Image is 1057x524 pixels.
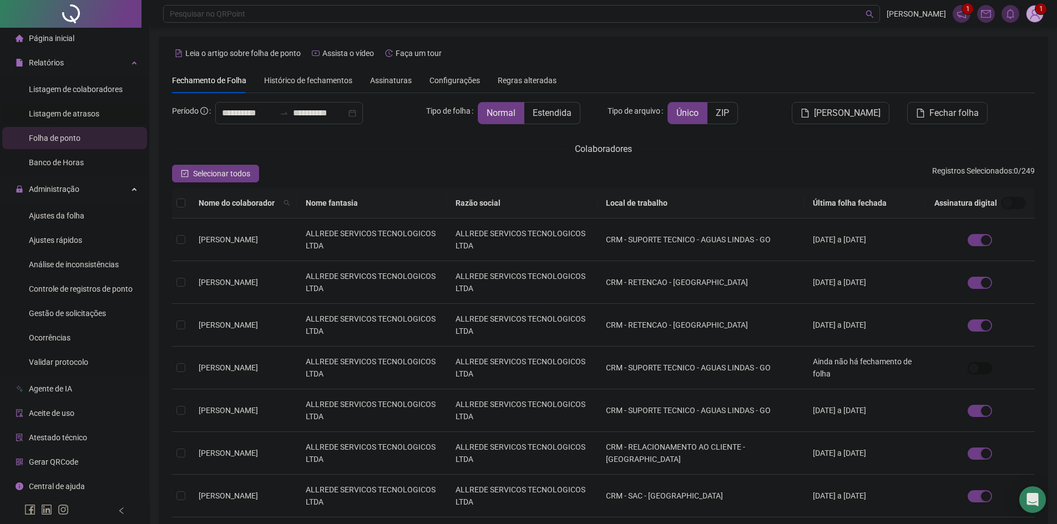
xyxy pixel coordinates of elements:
td: CRM - SAC - [GEOGRAPHIC_DATA] [597,475,804,517]
button: [PERSON_NAME] [792,102,889,124]
span: Validar protocolo [29,358,88,367]
span: lock [16,185,23,193]
span: Histórico de fechamentos [264,76,352,85]
td: [DATE] a [DATE] [804,261,925,304]
span: home [16,34,23,42]
td: [DATE] a [DATE] [804,304,925,347]
span: [PERSON_NAME] [199,363,258,372]
td: ALLREDE SERVICOS TECNOLOGICOS LTDA [447,389,596,432]
span: Leia o artigo sobre folha de ponto [185,49,301,58]
span: file [916,109,925,118]
span: Normal [487,108,515,118]
td: ALLREDE SERVICOS TECNOLOGICOS LTDA [447,432,596,475]
span: 1 [966,5,970,13]
td: [DATE] a [DATE] [804,389,925,432]
span: bell [1005,9,1015,19]
span: : 0 / 249 [932,165,1035,182]
td: CRM - SUPORTE TECNICO - AGUAS LINDAS - GO [597,218,804,261]
span: linkedin [41,504,52,515]
span: Tipo de arquivo [608,105,660,117]
td: ALLREDE SERVICOS TECNOLOGICOS LTDA [297,432,447,475]
td: [DATE] a [DATE] [804,218,925,261]
span: Faça um tour [396,49,442,58]
td: ALLREDE SERVICOS TECNOLOGICOS LTDA [447,261,596,304]
th: Nome fantasia [297,188,447,218]
span: Fechamento de Folha [172,76,246,85]
td: ALLREDE SERVICOS TECNOLOGICOS LTDA [297,261,447,304]
span: info-circle [16,482,23,490]
td: [DATE] a [DATE] [804,475,925,517]
td: CRM - RETENCAO - [GEOGRAPHIC_DATA] [597,261,804,304]
span: notification [957,9,967,19]
span: Ajustes rápidos [29,236,82,245]
span: to [280,109,289,118]
td: ALLREDE SERVICOS TECNOLOGICOS LTDA [447,475,596,517]
span: Ocorrências [29,333,70,342]
td: ALLREDE SERVICOS TECNOLOGICOS LTDA [447,304,596,347]
span: solution [16,434,23,441]
td: ALLREDE SERVICOS TECNOLOGICOS LTDA [297,347,447,389]
span: Atestado técnico [29,433,87,442]
span: left [118,507,125,515]
span: Configurações [429,77,480,84]
span: Assinaturas [370,77,412,84]
span: file-text [175,49,183,57]
span: Tipo de folha [426,105,471,117]
span: Controle de registros de ponto [29,284,133,293]
span: qrcode [16,458,23,466]
span: Registros Selecionados [932,166,1012,175]
span: Análise de inconsistências [29,260,119,269]
span: Agente de IA [29,384,72,393]
td: ALLREDE SERVICOS TECNOLOGICOS LTDA [447,347,596,389]
span: [PERSON_NAME] [814,106,881,120]
span: facebook [24,504,36,515]
span: Colaboradores [575,144,632,154]
span: Período [172,106,199,115]
span: Nome do colaborador [199,197,279,209]
td: ALLREDE SERVICOS TECNOLOGICOS LTDA [297,389,447,432]
span: Aceite de uso [29,409,74,418]
span: [PERSON_NAME] [199,491,258,500]
span: swap-right [280,109,289,118]
span: audit [16,409,23,417]
th: Local de trabalho [597,188,804,218]
span: mail [981,9,991,19]
span: Único [676,108,699,118]
button: Selecionar todos [172,165,259,182]
span: history [385,49,393,57]
span: Listagem de atrasos [29,109,99,118]
td: [DATE] a [DATE] [804,432,925,475]
span: [PERSON_NAME] [887,8,946,20]
span: Estendida [533,108,572,118]
span: Central de ajuda [29,482,85,491]
th: Razão social [447,188,596,218]
span: Folha de ponto [29,134,80,143]
span: [PERSON_NAME] [199,406,258,415]
span: search [281,195,292,211]
span: instagram [58,504,69,515]
span: Fechar folha [929,106,979,120]
span: 1 [1039,5,1043,13]
span: Banco de Horas [29,158,84,167]
span: info-circle [200,107,208,115]
span: [PERSON_NAME] [199,278,258,287]
span: Gestão de solicitações [29,309,106,318]
span: Assista o vídeo [322,49,374,58]
span: Relatórios [29,58,64,67]
span: check-square [181,170,189,177]
td: CRM - RELACIONAMENTO AO CLIENTE - [GEOGRAPHIC_DATA] [597,432,804,475]
td: ALLREDE SERVICOS TECNOLOGICOS LTDA [297,304,447,347]
span: [PERSON_NAME] [199,449,258,457]
td: CRM - SUPORTE TECNICO - AGUAS LINDAS - GO [597,389,804,432]
img: 88641 [1026,6,1043,22]
sup: 1 [962,3,973,14]
span: file [801,109,810,118]
td: ALLREDE SERVICOS TECNOLOGICOS LTDA [297,475,447,517]
span: search [284,200,290,206]
span: Assinatura digital [934,197,997,209]
div: Open Intercom Messenger [1019,486,1046,513]
span: [PERSON_NAME] [199,320,258,329]
sup: Atualize o seu contato no menu Meus Dados [1035,3,1046,14]
span: Listagem de colaboradores [29,85,123,94]
span: Selecionar todos [193,167,250,180]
